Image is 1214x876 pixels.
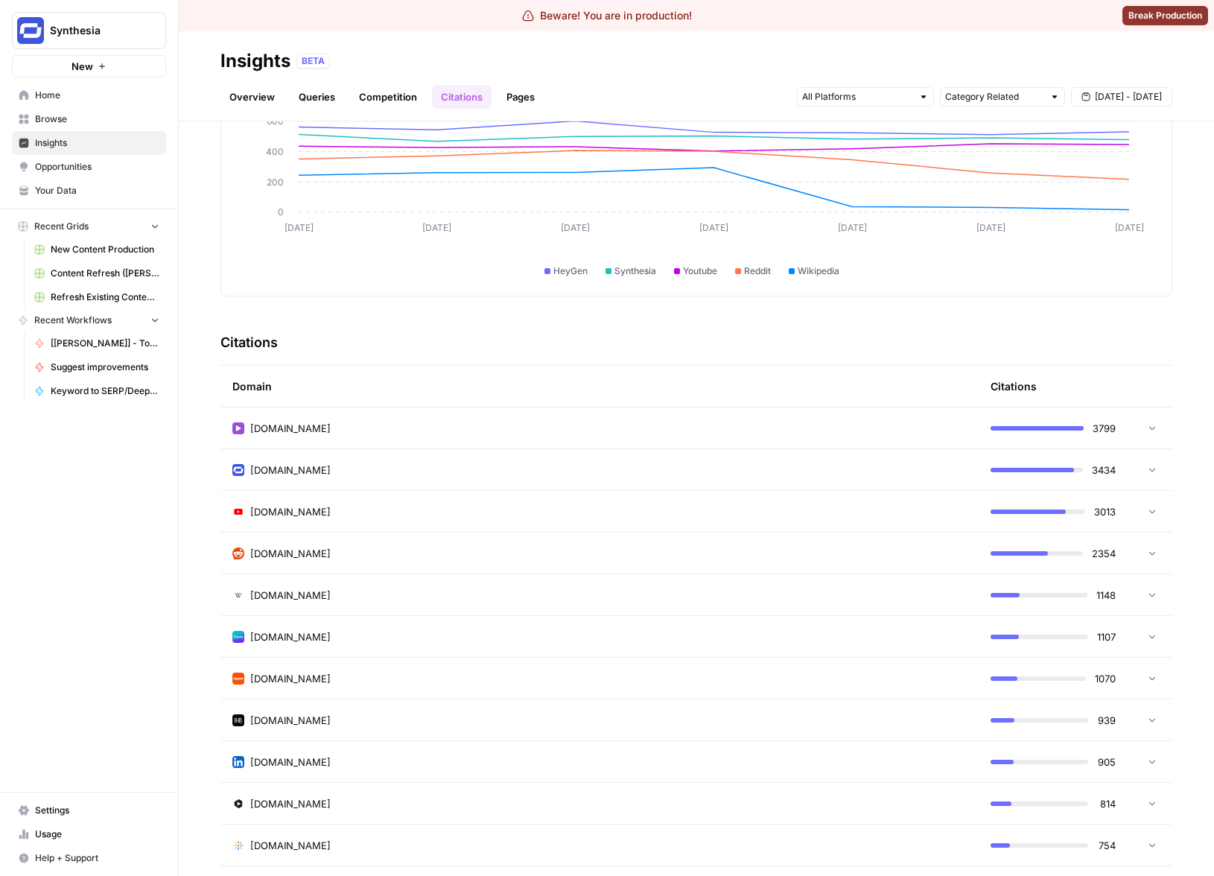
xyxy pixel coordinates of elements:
[250,629,331,644] span: [DOMAIN_NAME]
[12,215,166,238] button: Recent Grids
[220,85,284,109] a: Overview
[232,798,244,810] img: 3d1wxq2gyujhzfis3dq6g2hs9p47
[232,589,244,601] img: vm3p9xuvjyp37igu3cuc8ys7u6zv
[553,264,588,278] span: HeyGen
[683,264,717,278] span: Youtube
[35,160,159,174] span: Opportunities
[250,463,331,477] span: [DOMAIN_NAME]
[250,546,331,561] span: [DOMAIN_NAME]
[220,49,290,73] div: Insights
[12,55,166,77] button: New
[290,85,344,109] a: Queries
[232,547,244,559] img: m2cl2pnoess66jx31edqk0jfpcfn
[232,366,967,407] div: Domain
[250,421,331,436] span: [DOMAIN_NAME]
[35,828,159,841] span: Usage
[12,799,166,822] a: Settings
[12,12,166,49] button: Workspace: Synthesia
[744,264,771,278] span: Reddit
[51,337,159,350] span: [[PERSON_NAME]] - Tools & Features Pages Refreshe - [MAIN WORKFLOW]
[1122,6,1208,25] button: Break Production
[296,54,330,69] div: BETA
[35,112,159,126] span: Browse
[798,264,839,278] span: Wikipedia
[232,464,244,476] img: kn4yydfihu1m6ctu54l2b7jhf7vx
[28,355,166,379] a: Suggest improvements
[498,85,544,109] a: Pages
[1095,90,1162,104] span: [DATE] - [DATE]
[12,83,166,107] a: Home
[28,261,166,285] a: Content Refresh ([PERSON_NAME])
[250,504,331,519] span: [DOMAIN_NAME]
[250,588,331,603] span: [DOMAIN_NAME]
[250,713,331,728] span: [DOMAIN_NAME]
[1095,671,1116,686] span: 1070
[278,206,284,218] tspan: 0
[12,846,166,870] button: Help + Support
[1096,588,1116,603] span: 1148
[1093,421,1116,436] span: 3799
[991,366,1037,407] div: Citations
[232,631,244,643] img: t7020at26d8erv19khrwcw8unm2u
[614,264,656,278] span: Synthesia
[35,184,159,197] span: Your Data
[1092,463,1116,477] span: 3434
[1092,546,1116,561] span: 2354
[28,379,166,403] a: Keyword to SERP/Deep Research
[220,332,278,353] h3: Citations
[1094,504,1116,519] span: 3013
[285,222,314,233] tspan: [DATE]
[28,238,166,261] a: New Content Production
[422,222,451,233] tspan: [DATE]
[232,422,244,434] img: 9w0gpg5mysfnm3lmj7yygg5fv3dk
[232,756,244,768] img: ohiio4oour1vdiyjjcsk00o6i5zn
[267,177,284,188] tspan: 200
[232,506,244,518] img: 0zkdcw4f2if10gixueqlxn0ffrb2
[432,85,492,109] a: Citations
[976,222,1005,233] tspan: [DATE]
[1071,87,1172,107] button: [DATE] - [DATE]
[232,839,244,851] img: s6c1vwowqkm1f5ww6i6bjfn9tnqx
[1115,222,1144,233] tspan: [DATE]
[838,222,867,233] tspan: [DATE]
[561,222,590,233] tspan: [DATE]
[1097,755,1116,769] span: 905
[1097,796,1116,811] span: 814
[1128,9,1202,22] span: Break Production
[71,59,93,74] span: New
[12,131,166,155] a: Insights
[266,146,284,157] tspan: 400
[51,291,159,304] span: Refresh Existing Content (1)
[1097,713,1116,728] span: 939
[51,243,159,256] span: New Content Production
[1097,838,1116,853] span: 754
[350,85,426,109] a: Competition
[232,714,244,726] img: wbzcudw5kms8jr96o3ay9o5jrnna
[250,838,331,853] span: [DOMAIN_NAME]
[12,822,166,846] a: Usage
[267,115,284,127] tspan: 600
[522,8,692,23] div: Beware! You are in production!
[12,179,166,203] a: Your Data
[12,155,166,179] a: Opportunities
[12,107,166,131] a: Browse
[945,89,1043,104] input: Category Related
[250,796,331,811] span: [DOMAIN_NAME]
[35,851,159,865] span: Help + Support
[1097,629,1116,644] span: 1107
[28,285,166,309] a: Refresh Existing Content (1)
[28,331,166,355] a: [[PERSON_NAME]] - Tools & Features Pages Refreshe - [MAIN WORKFLOW]
[232,673,244,685] img: 8scb49tlb2vriaw9mclg8ae1t35j
[34,220,89,233] span: Recent Grids
[17,17,44,44] img: Synthesia Logo
[35,136,159,150] span: Insights
[12,309,166,331] button: Recent Workflows
[35,89,159,102] span: Home
[34,314,112,327] span: Recent Workflows
[250,755,331,769] span: [DOMAIN_NAME]
[51,384,159,398] span: Keyword to SERP/Deep Research
[50,23,140,38] span: Synthesia
[35,804,159,817] span: Settings
[699,222,728,233] tspan: [DATE]
[802,89,912,104] input: All Platforms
